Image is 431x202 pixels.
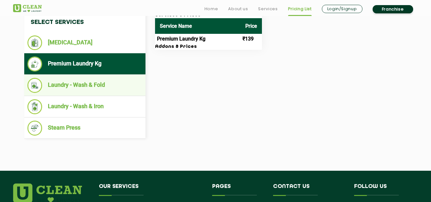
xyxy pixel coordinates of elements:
img: Steam Press [27,121,42,136]
img: Laundry - Wash & Fold [27,78,42,93]
li: Laundry - Wash & Fold [27,78,142,93]
img: Premium Laundry Kg [27,56,42,71]
img: UClean Laundry and Dry Cleaning [13,4,42,12]
a: Home [204,5,218,13]
td: ₹139 [241,34,262,44]
h4: Follow us [354,183,410,196]
h4: Contact us [273,183,345,196]
h4: Our Services [99,183,203,196]
li: Laundry - Wash & Iron [27,99,142,114]
h4: Pages [212,183,264,196]
li: Premium Laundry Kg [27,56,142,71]
th: Service Name [155,18,241,34]
td: Premium Laundry Kg [155,34,241,44]
li: Steam Press [27,121,142,136]
li: [MEDICAL_DATA] [27,35,142,50]
th: Price [241,18,262,34]
h3: Addons & Prices [155,44,262,50]
img: Dry Cleaning [27,35,42,50]
a: Franchise [373,5,413,13]
a: Login/Signup [322,5,362,13]
a: Pricing List [288,5,312,13]
img: Laundry - Wash & Iron [27,99,42,114]
a: Services [258,5,278,13]
a: About us [228,5,248,13]
h4: Select Services [24,12,145,32]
